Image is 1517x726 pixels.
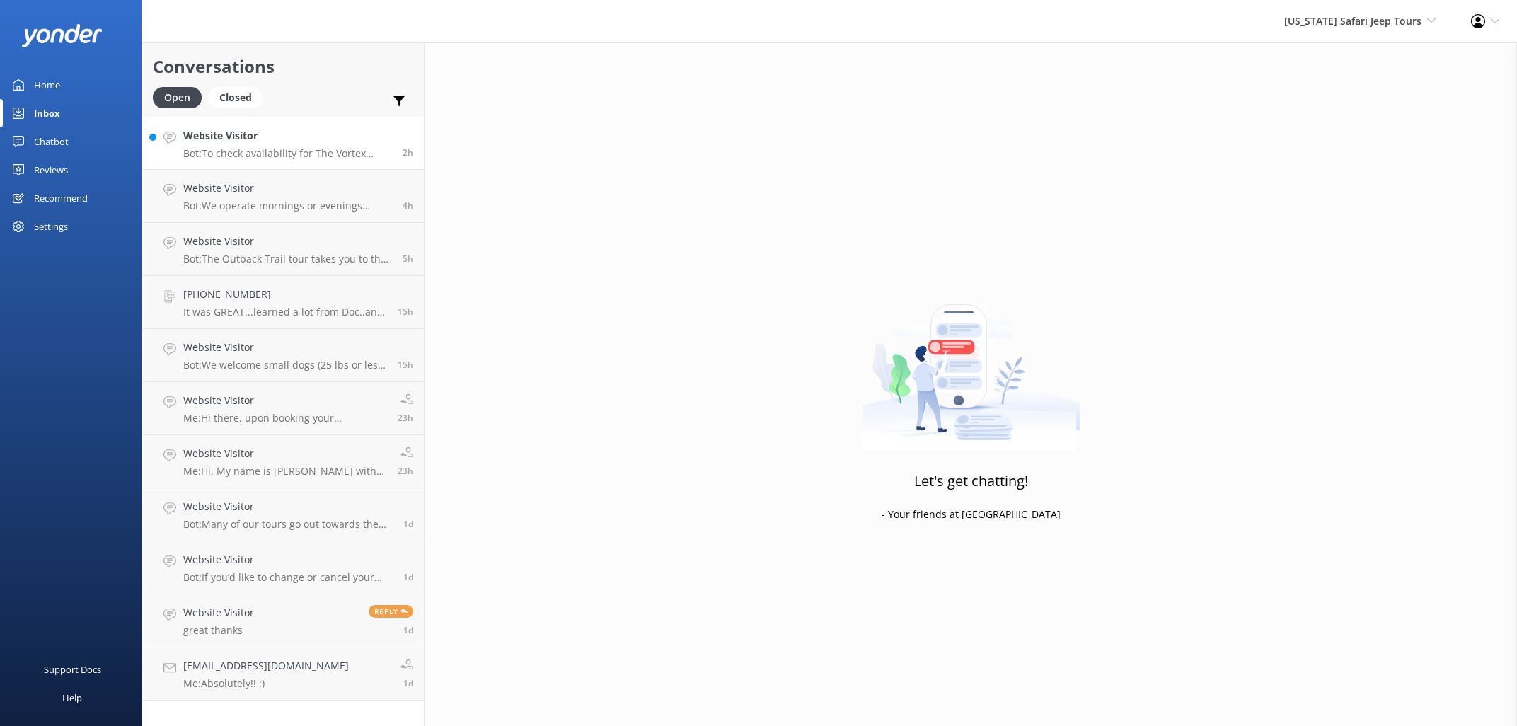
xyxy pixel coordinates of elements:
[142,647,424,701] a: [EMAIL_ADDRESS][DOMAIN_NAME]Me:Absolutely!! :)1d
[142,541,424,594] a: Website VisitorBot:If you’d like to change or cancel your bookings, please give us a call at [PHO...
[183,571,393,584] p: Bot: If you’d like to change or cancel your bookings, please give us a call at [PHONE_NUMBER].
[183,624,254,637] p: great thanks
[403,200,413,212] span: Oct 02 2025 07:55am (UTC -07:00) America/Phoenix
[142,170,424,223] a: Website VisitorBot:We operate mornings or evenings Outback Trail Tours. You can view live availab...
[403,624,413,636] span: Sep 30 2025 12:57pm (UTC -07:00) America/Phoenix
[142,488,424,541] a: Website VisitorBot:Many of our tours go out towards the end of the day. The best tours for explor...
[183,200,392,212] p: Bot: We operate mornings or evenings Outback Trail Tours. You can view live availability [URL][DO...
[34,156,68,184] div: Reviews
[183,128,392,144] h4: Website Visitor
[862,275,1080,451] img: artwork of a man stealing a conversation from at giant smartphone
[153,89,209,105] a: Open
[153,87,202,108] div: Open
[183,147,392,160] p: Bot: To check availability for The Vortex Experience next weekend, please visit [URL][DOMAIN_NAME].
[183,306,387,318] p: It was GREAT...learned a lot from Doc..and enjoyed the ride...
[209,87,263,108] div: Closed
[34,99,60,127] div: Inbox
[183,658,349,674] h4: [EMAIL_ADDRESS][DOMAIN_NAME]
[34,71,60,99] div: Home
[403,677,413,689] span: Sep 30 2025 12:53pm (UTC -07:00) America/Phoenix
[398,465,413,477] span: Oct 01 2025 01:03pm (UTC -07:00) America/Phoenix
[34,184,88,212] div: Recommend
[403,518,413,530] span: Sep 30 2025 05:30pm (UTC -07:00) America/Phoenix
[398,359,413,371] span: Oct 01 2025 08:45pm (UTC -07:00) America/Phoenix
[209,89,270,105] a: Closed
[183,499,393,514] h4: Website Visitor
[183,393,387,408] h4: Website Visitor
[183,412,387,425] p: Me: Hi there, upon booking your reservation, we are able to add on gratuity for your tour guide.
[44,655,101,684] div: Support Docs
[403,571,413,583] span: Sep 30 2025 04:33pm (UTC -07:00) America/Phoenix
[398,306,413,318] span: Oct 01 2025 09:02pm (UTC -07:00) America/Phoenix
[142,435,424,488] a: Website VisitorMe:Hi, My name is [PERSON_NAME] with Safari Jeep Tours. If your kids are over the ...
[142,594,424,647] a: Website Visitorgreat thanksReply1d
[62,684,82,712] div: Help
[142,223,424,276] a: Website VisitorBot:The Outback Trail tour takes you to the west side of [GEOGRAPHIC_DATA] into th...
[34,127,69,156] div: Chatbot
[183,359,387,371] p: Bot: We welcome small dogs (25 lbs or less) on our mild, paved tours, and they can ride free if t...
[914,470,1028,492] h3: Let's get chatting!
[183,253,392,265] p: Bot: The Outback Trail tour takes you to the west side of [GEOGRAPHIC_DATA] into the desert, offe...
[21,24,103,47] img: yonder-white-logo.png
[142,276,424,329] a: [PHONE_NUMBER]It was GREAT...learned a lot from Doc..and enjoyed the ride...15h
[398,412,413,424] span: Oct 01 2025 01:03pm (UTC -07:00) America/Phoenix
[183,234,392,249] h4: Website Visitor
[183,340,387,355] h4: Website Visitor
[153,53,413,80] h2: Conversations
[403,253,413,265] span: Oct 02 2025 06:31am (UTC -07:00) America/Phoenix
[183,677,349,690] p: Me: Absolutely!! :)
[183,552,393,567] h4: Website Visitor
[142,382,424,435] a: Website VisitorMe:Hi there, upon booking your reservation, we are able to add on gratuity for you...
[142,329,424,382] a: Website VisitorBot:We welcome small dogs (25 lbs or less) on our mild, paved tours, and they can ...
[183,446,387,461] h4: Website Visitor
[183,518,393,531] p: Bot: Many of our tours go out towards the end of the day. The best tours for exploring [GEOGRAPHI...
[183,605,254,621] h4: Website Visitor
[183,180,392,196] h4: Website Visitor
[183,287,387,302] h4: [PHONE_NUMBER]
[183,465,387,478] p: Me: Hi, My name is [PERSON_NAME] with Safari Jeep Tours. If your kids are over the age of [DEMOGR...
[403,146,413,159] span: Oct 02 2025 09:33am (UTC -07:00) America/Phoenix
[1284,14,1421,28] span: [US_STATE] Safari Jeep Tours
[369,605,413,618] span: Reply
[34,212,68,241] div: Settings
[142,117,424,170] a: Website VisitorBot:To check availability for The Vortex Experience next weekend, please visit [UR...
[882,507,1061,522] p: - Your friends at [GEOGRAPHIC_DATA]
